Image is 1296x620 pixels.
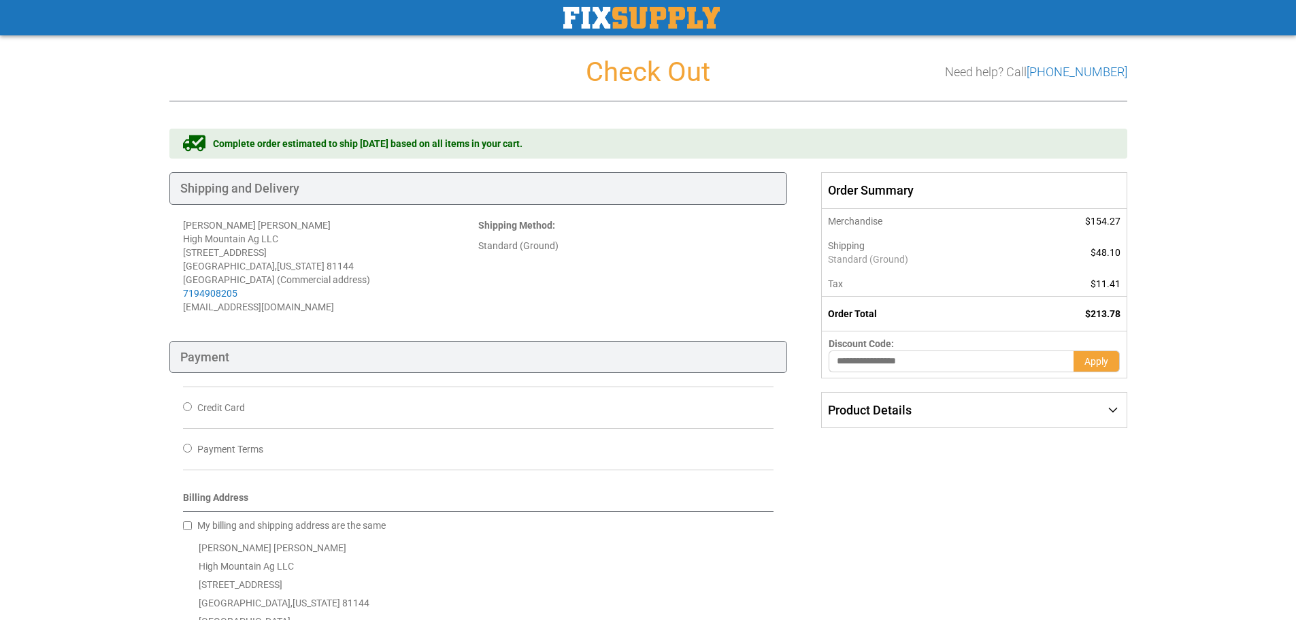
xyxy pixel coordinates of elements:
span: $48.10 [1091,247,1120,258]
span: Payment Terms [197,444,263,455]
th: Merchandise [822,209,1023,233]
span: $213.78 [1085,308,1120,319]
span: Standard (Ground) [828,252,1015,266]
span: $154.27 [1085,216,1120,227]
strong: Order Total [828,308,877,319]
a: [PHONE_NUMBER] [1027,65,1127,79]
span: $11.41 [1091,278,1120,289]
span: [US_STATE] [277,261,325,272]
h1: Check Out [169,57,1127,87]
span: [US_STATE] [293,598,340,608]
a: 7194908205 [183,288,237,299]
span: Credit Card [197,402,245,413]
div: Payment [169,341,788,374]
th: Tax [822,272,1023,297]
span: My billing and shipping address are the same [197,520,386,531]
button: Apply [1074,350,1120,372]
span: [EMAIL_ADDRESS][DOMAIN_NAME] [183,301,334,312]
span: Complete order estimated to ship [DATE] based on all items in your cart. [213,137,522,150]
span: Discount Code: [829,338,894,349]
strong: : [478,220,555,231]
div: Standard (Ground) [478,239,774,252]
a: store logo [563,7,720,29]
span: Product Details [828,403,912,417]
address: [PERSON_NAME] [PERSON_NAME] High Mountain Ag LLC [STREET_ADDRESS] [GEOGRAPHIC_DATA] , 81144 [GEOG... [183,218,478,314]
div: Shipping and Delivery [169,172,788,205]
img: Fix Industrial Supply [563,7,720,29]
h3: Need help? Call [945,65,1127,79]
span: Apply [1084,356,1108,367]
span: Shipping [828,240,865,251]
div: Billing Address [183,491,774,512]
span: Shipping Method [478,220,552,231]
span: Order Summary [821,172,1127,209]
